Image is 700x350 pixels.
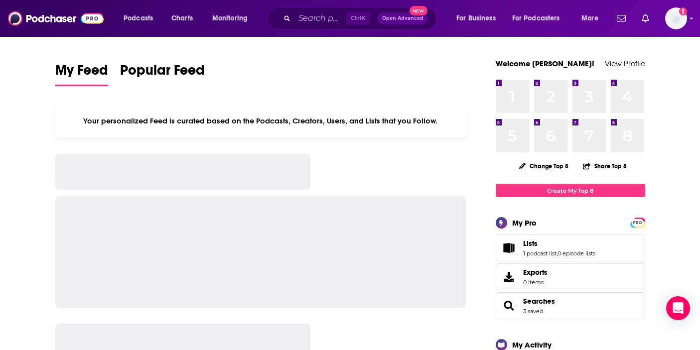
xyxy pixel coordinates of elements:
[523,239,538,248] span: Lists
[55,62,108,85] span: My Feed
[665,7,687,29] button: Show profile menu
[277,7,446,30] div: Search podcasts, credits, & more...
[205,10,261,26] button: open menu
[496,234,645,261] span: Lists
[523,268,548,277] span: Exports
[55,104,466,138] div: Your personalized Feed is curated based on the Podcasts, Creators, Users, and Lists that you Follow.
[557,250,558,257] span: ,
[499,299,519,313] a: Searches
[8,9,104,28] img: Podchaser - Follow, Share and Rate Podcasts
[499,270,519,284] span: Exports
[523,279,548,286] span: 0 items
[582,156,627,176] button: Share Top 8
[665,7,687,29] span: Logged in as ABolliger
[55,62,108,86] a: My Feed
[499,241,519,255] a: Lists
[523,308,543,315] a: 3 saved
[523,297,555,306] a: Searches
[574,10,611,26] button: open menu
[496,292,645,319] span: Searches
[346,12,370,25] span: Ctrl K
[456,11,496,25] span: For Business
[124,11,153,25] span: Podcasts
[212,11,248,25] span: Monitoring
[679,7,687,15] svg: Add a profile image
[605,59,645,68] a: View Profile
[378,12,428,24] button: Open AdvancedNew
[496,263,645,290] a: Exports
[638,10,653,27] a: Show notifications dropdown
[117,10,166,26] button: open menu
[496,59,594,68] a: Welcome [PERSON_NAME]!
[506,10,574,26] button: open menu
[512,11,560,25] span: For Podcasters
[512,340,552,350] div: My Activity
[632,219,644,226] a: PRO
[632,219,644,227] span: PRO
[120,62,205,86] a: Popular Feed
[171,11,193,25] span: Charts
[120,62,205,85] span: Popular Feed
[666,296,690,320] div: Open Intercom Messenger
[558,250,595,257] a: 0 episode lists
[613,10,630,27] a: Show notifications dropdown
[513,160,575,172] button: Change Top 8
[512,218,537,228] div: My Pro
[410,6,427,15] span: New
[496,184,645,197] a: Create My Top 8
[382,16,423,21] span: Open Advanced
[665,7,687,29] img: User Profile
[523,250,557,257] a: 1 podcast list
[449,10,508,26] button: open menu
[581,11,598,25] span: More
[165,10,199,26] a: Charts
[523,239,595,248] a: Lists
[294,10,346,26] input: Search podcasts, credits, & more...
